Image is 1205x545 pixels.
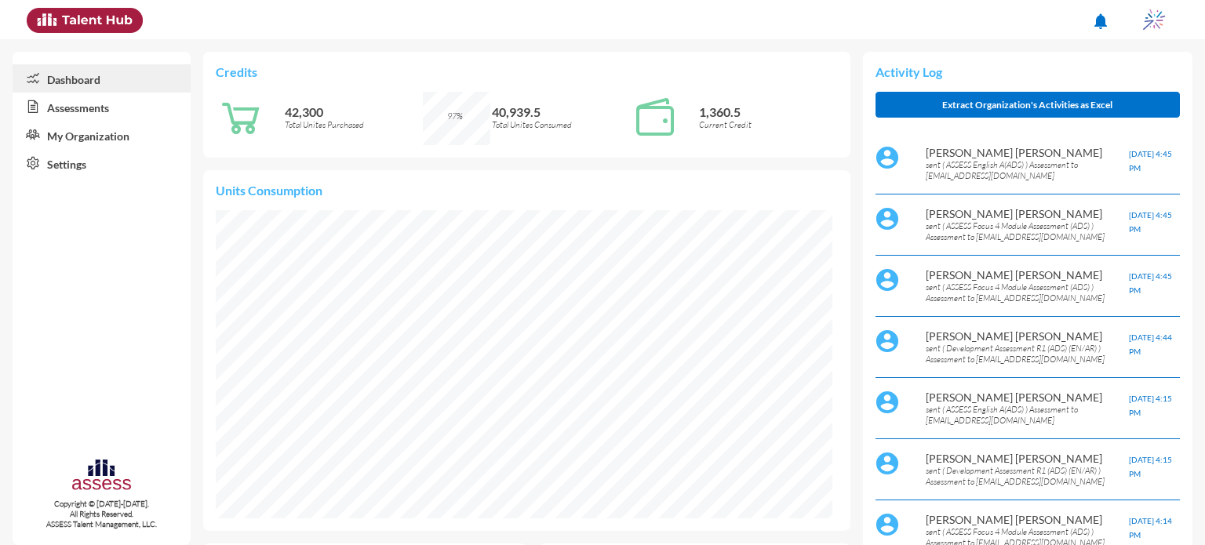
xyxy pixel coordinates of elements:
p: [PERSON_NAME] [PERSON_NAME] [926,391,1129,404]
p: Credits [216,64,838,79]
p: [PERSON_NAME] [PERSON_NAME] [926,329,1129,343]
p: [PERSON_NAME] [PERSON_NAME] [926,146,1129,159]
span: [DATE] 4:44 PM [1129,332,1172,356]
img: default%20profile%20image.svg [876,391,899,414]
img: default%20profile%20image.svg [876,146,899,169]
p: sent ( Development Assessment R1 (ADS) (EN/AR) ) Assessment to [EMAIL_ADDRESS][DOMAIN_NAME] [926,465,1129,487]
a: Dashboard [13,64,191,93]
img: default%20profile%20image.svg [876,207,899,231]
span: [DATE] 4:14 PM [1129,516,1172,540]
p: 40,939.5 [492,104,630,119]
a: Settings [13,149,191,177]
p: Copyright © [DATE]-[DATE]. All Rights Reserved. ASSESS Talent Management, LLC. [13,499,191,529]
p: [PERSON_NAME] [PERSON_NAME] [926,513,1129,526]
span: [DATE] 4:45 PM [1129,210,1172,234]
img: default%20profile%20image.svg [876,268,899,292]
img: assesscompany-logo.png [71,457,133,496]
p: [PERSON_NAME] [PERSON_NAME] [926,452,1129,465]
span: [DATE] 4:45 PM [1129,149,1172,173]
p: Units Consumption [216,183,838,198]
p: sent ( ASSESS English A(ADS) ) Assessment to [EMAIL_ADDRESS][DOMAIN_NAME] [926,159,1129,181]
p: Total Unites Purchased [285,119,423,130]
p: Total Unites Consumed [492,119,630,130]
img: default%20profile%20image.svg [876,452,899,475]
p: [PERSON_NAME] [PERSON_NAME] [926,268,1129,282]
p: 42,300 [285,104,423,119]
p: sent ( ASSESS English A(ADS) ) Assessment to [EMAIL_ADDRESS][DOMAIN_NAME] [926,404,1129,426]
img: default%20profile%20image.svg [876,513,899,536]
p: sent ( ASSESS Focus 4 Module Assessment (ADS) ) Assessment to [EMAIL_ADDRESS][DOMAIN_NAME] [926,282,1129,303]
mat-icon: notifications [1091,12,1110,31]
span: [DATE] 4:45 PM [1129,271,1172,295]
span: 97% [447,111,463,122]
p: Activity Log [876,64,1180,79]
p: 1,360.5 [699,104,837,119]
p: sent ( ASSESS Focus 4 Module Assessment (ADS) ) Assessment to [EMAIL_ADDRESS][DOMAIN_NAME] [926,220,1129,242]
span: [DATE] 4:15 PM [1129,394,1172,417]
p: Current Credit [699,119,837,130]
p: sent ( Development Assessment R1 (ADS) (EN/AR) ) Assessment to [EMAIL_ADDRESS][DOMAIN_NAME] [926,343,1129,365]
p: [PERSON_NAME] [PERSON_NAME] [926,207,1129,220]
a: My Organization [13,121,191,149]
img: default%20profile%20image.svg [876,329,899,353]
span: [DATE] 4:15 PM [1129,455,1172,478]
a: Assessments [13,93,191,121]
button: Extract Organization's Activities as Excel [876,92,1180,118]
